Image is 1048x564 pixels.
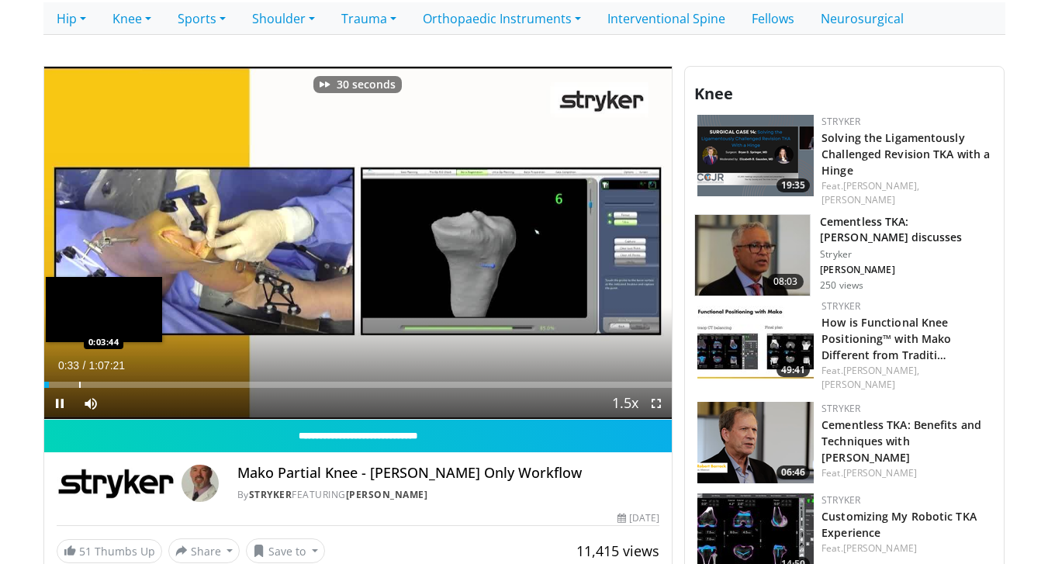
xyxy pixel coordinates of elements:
a: Solving the Ligamentously Challenged Revision TKA with a Hinge [821,130,990,178]
a: Interventional Spine [594,2,738,35]
a: Shoulder [239,2,328,35]
div: By FEATURING [237,488,659,502]
div: [DATE] [617,511,659,525]
a: Knee [99,2,164,35]
a: 51 Thumbs Up [57,539,162,563]
a: [PERSON_NAME] [843,542,917,555]
a: [PERSON_NAME] [843,466,917,479]
span: 11,415 views [576,542,659,560]
a: Cementless TKA: Benefits and Techniques with [PERSON_NAME] [821,417,981,465]
div: Feat. [821,364,991,392]
a: Customizing My Robotic TKA Experience [821,509,977,540]
img: d0bc407b-43da-4ed6-9d91-ec49560f3b3e.png.150x105_q85_crop-smart_upscale.png [697,115,814,196]
p: 30 seconds [337,79,396,90]
a: [PERSON_NAME], [843,179,919,192]
button: Share [168,538,240,563]
span: 0:33 [58,359,79,372]
img: ffdd9326-d8c6-4f24-b7c0-24c655ed4ab2.150x105_q85_crop-smart_upscale.jpg [697,299,814,381]
a: Stryker [249,488,292,501]
a: Trauma [328,2,410,35]
div: Feat. [821,542,991,555]
a: Stryker [821,299,860,313]
button: Fullscreen [641,388,672,419]
a: [PERSON_NAME] [821,193,895,206]
button: Save to [246,538,325,563]
video-js: Video Player [44,67,673,420]
img: Stryker [57,465,175,502]
a: Sports [164,2,239,35]
a: 19:35 [697,115,814,196]
a: Stryker [821,115,860,128]
p: Stryker [820,248,994,261]
span: 49:41 [776,363,810,377]
span: 08:03 [767,274,804,289]
a: Fellows [738,2,808,35]
span: Knee [694,83,733,104]
a: [PERSON_NAME] [346,488,428,501]
a: Orthopaedic Instruments [410,2,594,35]
a: 06:46 [697,402,814,483]
span: 1:07:21 [88,359,125,372]
span: 51 [79,544,92,559]
img: 4e16d745-737f-4681-a5da-d7437b1bb712.150x105_q85_crop-smart_upscale.jpg [695,215,810,296]
button: Mute [75,388,106,419]
h3: Cementless TKA: [PERSON_NAME] discusses [820,214,994,245]
a: 49:41 [697,299,814,381]
span: / [83,359,86,372]
span: 06:46 [776,465,810,479]
p: [PERSON_NAME] [820,264,994,276]
div: Feat. [821,466,991,480]
button: Playback Rate [610,388,641,419]
a: Hip [43,2,99,35]
a: [PERSON_NAME], [843,364,919,377]
a: How is Functional Knee Positioning™ with Mako Different from Traditi… [821,315,951,362]
a: [PERSON_NAME] [821,378,895,391]
a: Stryker [821,402,860,415]
img: 1eb89806-1382-42eb-88ed-0f9308ab43c8.png.150x105_q85_crop-smart_upscale.png [697,402,814,483]
p: 250 views [820,279,863,292]
div: Progress Bar [44,382,673,388]
a: Stryker [821,493,860,507]
button: Pause [44,388,75,419]
span: 19:35 [776,178,810,192]
h4: Mako Partial Knee - [PERSON_NAME] Only Workflow [237,465,659,482]
a: 08:03 Cementless TKA: [PERSON_NAME] discusses Stryker [PERSON_NAME] 250 views [694,214,994,296]
a: Neurosurgical [808,2,917,35]
img: Avatar [182,465,219,502]
div: Feat. [821,179,991,207]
